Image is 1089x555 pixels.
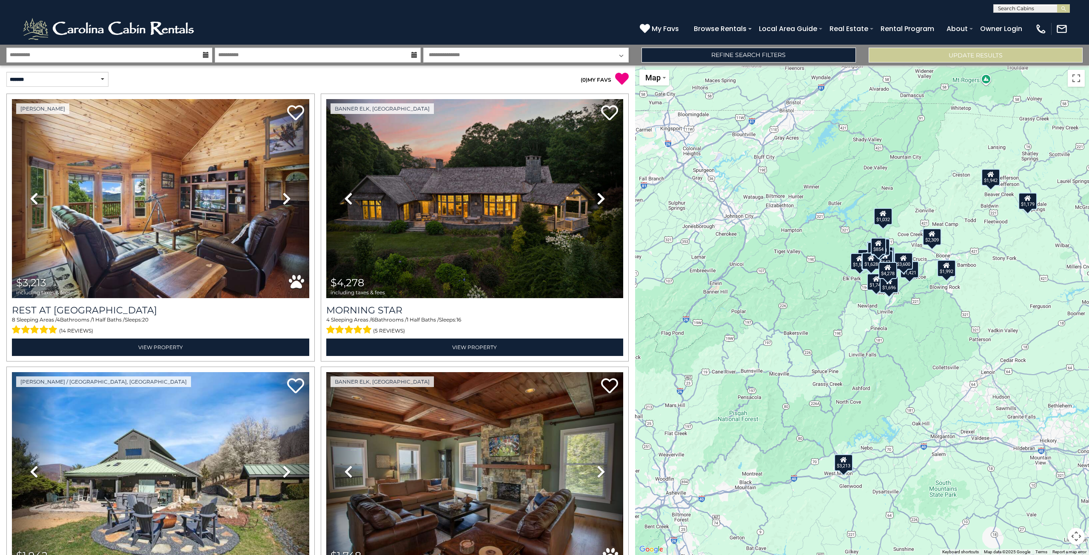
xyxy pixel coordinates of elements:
[12,316,15,323] span: 8
[581,77,587,83] span: ( )
[876,21,938,36] a: Rental Program
[373,325,405,336] span: (5 reviews)
[834,454,853,471] div: $3,213
[937,260,956,277] div: $1,992
[21,16,198,42] img: White-1-2.png
[16,290,71,295] span: including taxes & fees
[880,276,898,293] div: $1,696
[331,376,434,387] a: Banner Elk, [GEOGRAPHIC_DATA]
[981,168,1000,185] div: $1,942
[12,99,309,298] img: thumbnail_164747674.jpeg
[862,252,881,269] div: $1,628
[16,276,46,289] span: $3,213
[861,253,880,270] div: $1,963
[942,21,972,36] a: About
[601,377,618,396] a: Add to favorites
[984,549,1030,554] span: Map data ©2025 Google
[858,249,876,266] div: $2,097
[12,316,309,336] div: Sleeping Areas / Bathrooms / Sleeps:
[923,228,941,245] div: $2,309
[871,237,886,254] div: $854
[1068,70,1085,87] button: Toggle fullscreen view
[331,290,385,295] span: including taxes & fees
[16,103,69,114] a: [PERSON_NAME]
[637,544,665,555] a: Open this area in Google Maps (opens a new window)
[976,21,1026,36] a: Owner Login
[1056,23,1068,35] img: mail-regular-white.png
[652,23,679,34] span: My Favs
[690,21,751,36] a: Browse Rentals
[326,305,624,316] a: Morning Star
[869,48,1083,63] button: Update Results
[900,261,919,278] div: $1,421
[331,276,364,289] span: $4,278
[16,376,191,387] a: [PERSON_NAME] / [GEOGRAPHIC_DATA], [GEOGRAPHIC_DATA]
[641,48,855,63] a: Refine Search Filters
[581,77,611,83] a: (0)MY FAVS
[894,253,913,270] div: $3,600
[942,549,979,555] button: Keyboard shortcuts
[1052,549,1086,554] a: Report a map error
[456,316,461,323] span: 16
[582,77,586,83] span: 0
[326,339,624,356] a: View Property
[755,21,821,36] a: Local Area Guide
[1068,528,1085,545] button: Map camera controls
[645,73,661,82] span: Map
[1035,23,1047,35] img: phone-regular-white.png
[639,70,669,85] button: Change map style
[874,208,892,225] div: $1,032
[371,316,374,323] span: 6
[407,316,439,323] span: 1 Half Baths /
[601,104,618,122] a: Add to favorites
[326,99,624,298] img: thumbnail_163276265.jpeg
[12,305,309,316] a: Rest at [GEOGRAPHIC_DATA]
[326,316,330,323] span: 4
[878,250,893,267] div: $643
[878,262,897,279] div: $4,278
[637,544,665,555] img: Google
[287,377,304,396] a: Add to favorites
[331,103,434,114] a: Banner Elk, [GEOGRAPHIC_DATA]
[640,23,681,34] a: My Favs
[12,305,309,316] h3: Rest at Mountain Crest
[867,273,885,290] div: $1,748
[57,316,60,323] span: 4
[825,21,872,36] a: Real Estate
[867,242,886,259] div: $1,948
[1035,549,1047,554] a: Terms (opens in new tab)
[287,104,304,122] a: Add to favorites
[326,316,624,336] div: Sleeping Areas / Bathrooms / Sleeps:
[12,339,309,356] a: View Property
[59,325,93,336] span: (14 reviews)
[142,316,148,323] span: 20
[1018,192,1037,209] div: $1,179
[92,316,125,323] span: 1 Half Baths /
[871,238,889,255] div: $1,811
[850,253,869,270] div: $1,522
